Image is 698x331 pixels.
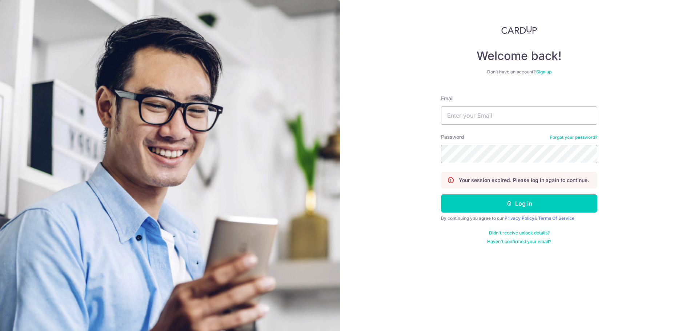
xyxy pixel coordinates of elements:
input: Enter your Email [441,106,597,125]
a: Privacy Policy [505,215,534,221]
a: Didn't receive unlock details? [489,230,550,236]
label: Password [441,133,464,141]
a: Haven't confirmed your email? [487,239,551,245]
a: Forgot your password? [550,134,597,140]
div: Don’t have an account? [441,69,597,75]
button: Log in [441,194,597,213]
div: By continuing you agree to our & [441,215,597,221]
h4: Welcome back! [441,49,597,63]
a: Terms Of Service [538,215,574,221]
label: Email [441,95,453,102]
p: Your session expired. Please log in again to continue. [459,177,589,184]
img: CardUp Logo [501,25,537,34]
a: Sign up [536,69,551,74]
